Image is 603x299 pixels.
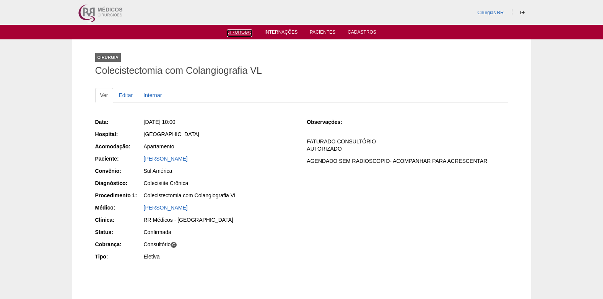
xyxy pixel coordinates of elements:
a: Pacientes [310,29,335,37]
div: Observações: [307,118,354,126]
p: FATURADO CONSULTÓRIO AUTORIZADO [307,138,508,153]
div: Colecistite Crônica [144,179,296,187]
a: Cirurgias [227,29,252,37]
div: Confirmada [144,228,296,236]
h1: Colecistectomia com Colangiografia VL [95,66,508,75]
a: Ver [95,88,113,102]
a: Internações [265,29,298,37]
div: Eletiva [144,253,296,260]
a: Internar [138,88,167,102]
div: Convênio: [95,167,143,175]
div: Data: [95,118,143,126]
div: Status: [95,228,143,236]
div: [GEOGRAPHIC_DATA] [144,130,296,138]
a: [PERSON_NAME] [144,205,188,211]
div: Tipo: [95,253,143,260]
a: Editar [114,88,138,102]
i: Sair [520,10,525,15]
a: Cirurgias RR [477,10,504,15]
div: Colecistectomia com Colangiografia VL [144,192,296,199]
div: Consultório [144,240,296,248]
div: Procedimento 1: [95,192,143,199]
div: Cirurgia [95,53,121,62]
div: Cobrança: [95,240,143,248]
a: [PERSON_NAME] [144,156,188,162]
a: Cadastros [348,29,376,37]
div: Diagnóstico: [95,179,143,187]
span: [DATE] 10:00 [144,119,176,125]
div: RR Médicos - [GEOGRAPHIC_DATA] [144,216,296,224]
div: Apartamento [144,143,296,150]
div: Paciente: [95,155,143,162]
span: C [171,242,177,248]
div: Acomodação: [95,143,143,150]
div: Sul América [144,167,296,175]
div: Médico: [95,204,143,211]
p: AGENDADO SEM RADIOSCOPIO- ACOMPANHAR PARA ACRESCENTAR [307,158,508,165]
div: Hospital: [95,130,143,138]
div: Clínica: [95,216,143,224]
